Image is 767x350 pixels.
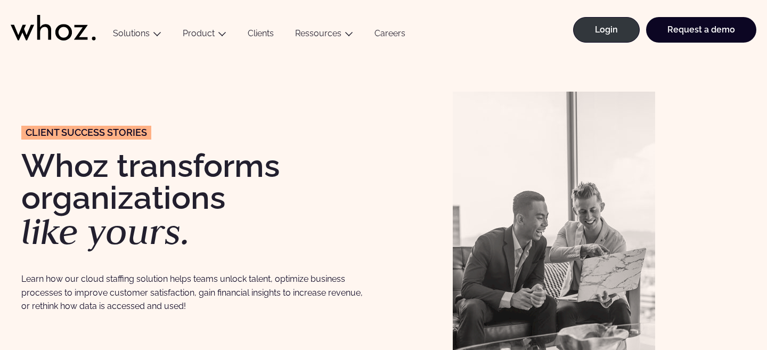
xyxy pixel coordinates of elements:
[284,28,364,43] button: Ressources
[21,208,190,255] em: like yours.
[364,28,416,43] a: Careers
[172,28,237,43] button: Product
[573,17,640,43] a: Login
[183,28,215,38] a: Product
[646,17,756,43] a: Request a demo
[21,150,373,250] h1: Whoz transforms organizations
[21,272,373,313] p: Learn how our cloud staffing solution helps teams unlock talent, optimize business processes to i...
[295,28,341,38] a: Ressources
[237,28,284,43] a: Clients
[26,128,147,137] span: CLIENT success stories
[102,28,172,43] button: Solutions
